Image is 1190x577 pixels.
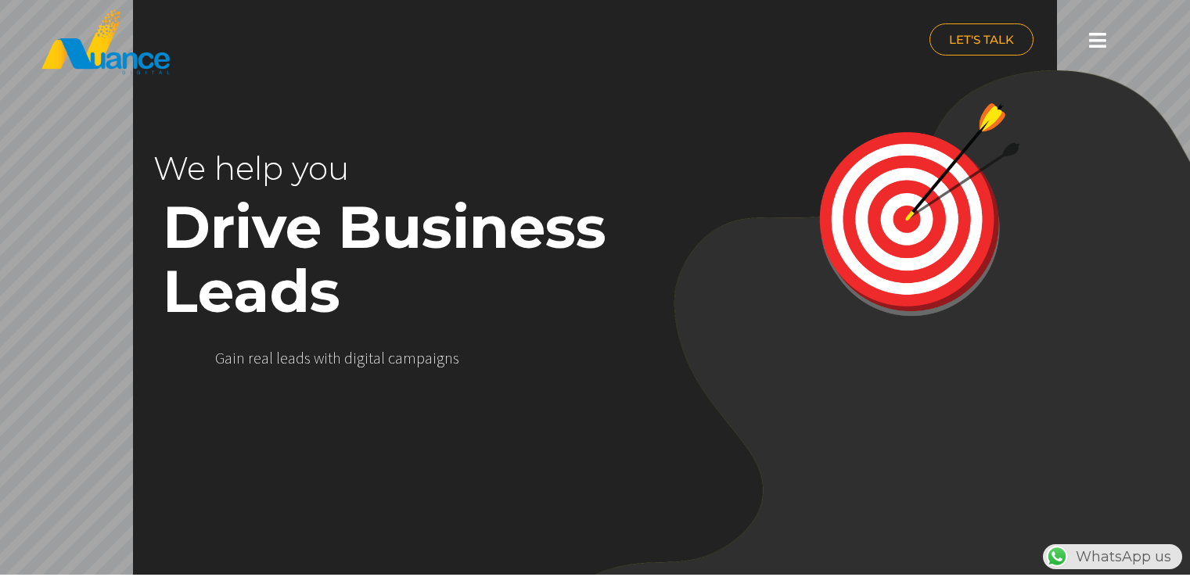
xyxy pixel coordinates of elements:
[288,349,296,367] div: a
[40,8,588,76] a: nuance-qatar_logo
[453,349,459,367] div: s
[248,349,253,367] div: r
[296,349,304,367] div: d
[929,23,1034,56] a: LET'S TALK
[276,349,280,367] div: l
[437,349,444,367] div: g
[344,349,353,367] div: d
[381,349,385,367] div: l
[328,349,333,367] div: t
[425,349,433,367] div: a
[373,349,381,367] div: a
[40,8,171,76] img: nuance-qatar_logo
[1043,548,1182,565] a: WhatsAppWhatsApp us
[1044,544,1070,569] img: WhatsApp
[280,349,288,367] div: e
[225,349,232,367] div: a
[314,349,324,367] div: w
[369,349,373,367] div: t
[324,349,328,367] div: i
[388,349,395,367] div: c
[304,349,311,367] div: s
[236,349,245,367] div: n
[416,349,425,367] div: p
[949,34,1014,45] span: LET'S TALK
[1043,544,1182,569] div: WhatsApp us
[232,349,236,367] div: i
[333,349,341,367] div: h
[253,349,261,367] div: e
[433,349,437,367] div: i
[163,195,668,324] rs-layer: Drive Business Leads
[357,349,365,367] div: g
[403,349,416,367] div: m
[395,349,403,367] div: a
[153,136,553,200] rs-layer: We help you
[261,349,269,367] div: a
[269,349,273,367] div: l
[353,349,357,367] div: i
[444,349,453,367] div: n
[215,349,225,367] div: G
[365,349,369,367] div: i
